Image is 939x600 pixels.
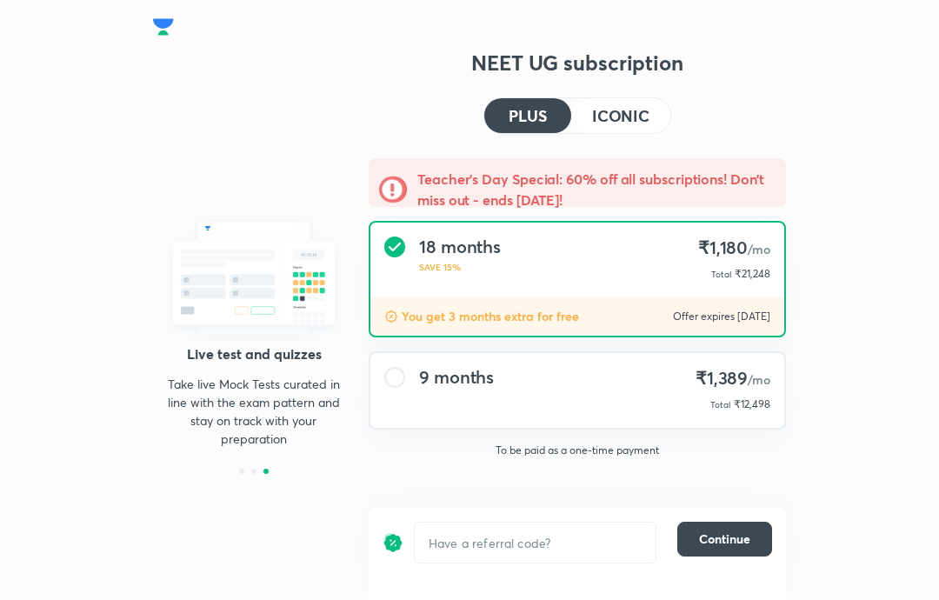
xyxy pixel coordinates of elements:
span: /mo [748,241,770,257]
a: Company Logo [153,14,174,35]
p: To be paid as a one-time payment [369,443,786,457]
h4: ₹1,389 [696,367,770,391]
p: You get 3 months extra for free [402,308,579,325]
h4: ICONIC [592,108,649,123]
h4: PLUS [509,108,547,123]
h5: Teacher’s Day Special: 60% off all subscriptions! Don’t miss out - ends [DATE]! [417,169,776,210]
h4: 18 months [419,237,501,257]
input: Have a referral code? [415,523,656,563]
img: discount [383,522,403,563]
p: Total [710,397,730,414]
span: ₹12,498 [734,397,770,410]
h3: NEET UG subscription [369,49,786,77]
button: ICONIC [571,98,670,133]
img: - [379,176,407,203]
span: ₹21,248 [735,267,770,280]
p: Take live Mock Tests curated in line with the exam pattern and stay on track with your preparation [158,375,350,448]
p: Offer expires [DATE] [673,310,770,323]
p: SAVE 15% [419,261,501,274]
span: /mo [748,371,770,388]
img: discount [384,310,398,323]
button: PLUS [484,98,571,133]
h4: Live test and quizzes [153,347,355,361]
img: mock_test_quizes_521a5f770e.svg [153,210,355,347]
h4: ₹1,180 [698,237,770,261]
span: Continue [699,530,750,548]
button: Continue [677,522,772,557]
h4: 9 months [419,367,494,388]
img: Company Logo [153,14,174,40]
p: Total [711,266,731,283]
